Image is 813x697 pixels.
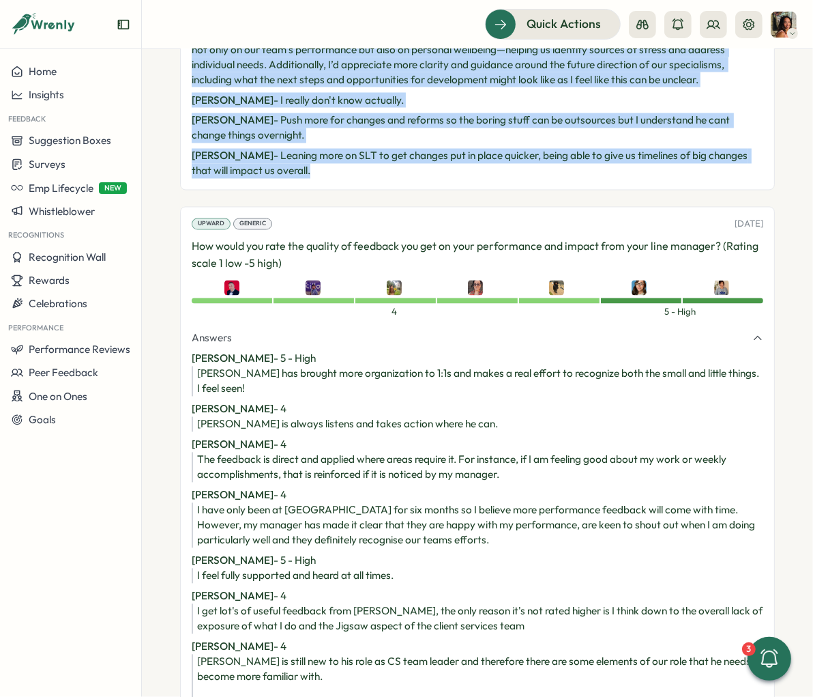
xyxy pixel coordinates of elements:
[29,343,130,356] span: Performance Reviews
[192,352,763,367] p: - 5 - High
[197,604,763,634] div: I get lot's of useful feedback from [PERSON_NAME], the only reason it's not rated higher is I thi...
[192,488,763,503] p: - 4
[771,12,797,38] img: Viveca Riley
[29,251,106,264] span: Recognition Wall
[29,413,56,426] span: Goals
[192,352,274,365] span: [PERSON_NAME]
[192,402,763,417] p: - 4
[632,281,647,296] img: Angel Yebra
[29,65,57,78] span: Home
[192,113,763,143] p: - Push more for changes and reforms so the boring stuff can be outsources but I understand he can...
[192,150,274,162] span: [PERSON_NAME]
[192,554,763,569] p: - 5 - High
[192,489,274,502] span: [PERSON_NAME]
[192,438,274,451] span: [PERSON_NAME]
[192,403,274,416] span: [PERSON_NAME]
[192,149,763,179] p: - Leaning more on SLT to get changes put in place quicker, being able to give us timelines of big...
[192,640,274,653] span: [PERSON_NAME]
[597,307,763,319] span: 5 - High
[735,218,763,231] p: [DATE]
[29,274,70,287] span: Rewards
[192,331,763,346] button: Answers
[192,590,274,603] span: [PERSON_NAME]
[527,15,601,33] span: Quick Actions
[197,367,763,397] div: [PERSON_NAME] has brought more organization to 1:1s and makes a real effort to recognize both the...
[192,93,763,108] p: - I really don't know actually.
[233,218,272,231] div: Generic
[99,182,127,194] span: NEW
[117,18,130,31] button: Expand sidebar
[192,114,274,127] span: [PERSON_NAME]
[29,182,93,195] span: Emp Lifecycle
[224,281,239,296] img: Steven
[549,281,564,296] img: Jay Murphy
[29,297,87,310] span: Celebrations
[485,9,621,39] button: Quick Actions
[192,438,763,453] p: - 4
[742,642,756,656] div: 3
[192,554,274,567] span: [PERSON_NAME]
[192,589,763,604] p: - 4
[197,569,763,584] div: I feel fully supported and heard at all times.
[192,640,763,655] p: - 4
[29,366,98,379] span: Peer Feedback
[192,218,231,231] div: Upward
[29,88,64,101] span: Insights
[197,453,763,483] div: The feedback is direct and applied where areas require it. For instance, if I am feeling good abo...
[192,94,274,106] span: [PERSON_NAME]
[29,134,111,147] span: Suggestion Boxes
[387,281,402,296] img: Amber Stroyan
[197,503,763,548] div: I have only been at [GEOGRAPHIC_DATA] for six months so I believe more performance feedback will ...
[306,281,321,296] img: Omar Govea
[29,205,95,218] span: Whistleblower
[192,331,232,346] span: Answers
[192,307,597,319] span: 4
[192,238,763,272] p: How would you rate the quality of feedback you get on your performance and impact from your line ...
[197,417,763,432] div: [PERSON_NAME] is always listens and takes action where he can.
[748,637,791,681] button: 3
[192,27,763,87] p: - I’d love to see the continuation of our monthly meetings and Miro boards, which create space to...
[29,390,87,403] span: One on Ones
[468,281,483,296] img: Kate Blackburn
[714,281,729,296] img: Samantha Broomfield
[29,158,65,171] span: Surveys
